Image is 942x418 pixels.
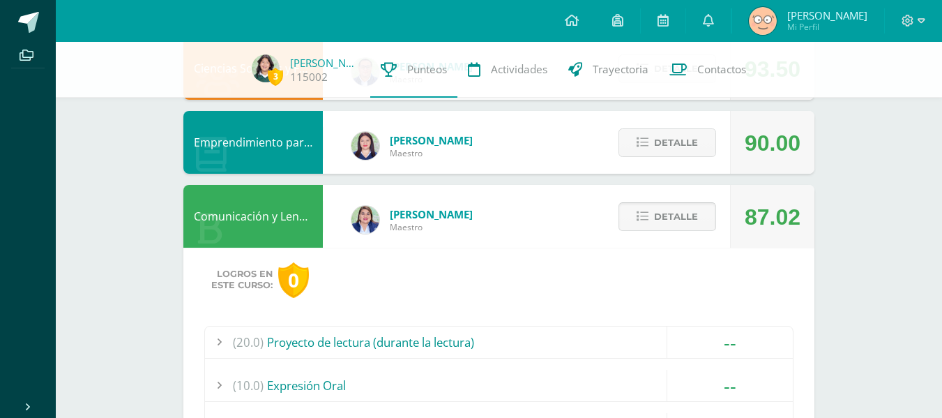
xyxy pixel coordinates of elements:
span: 3 [268,68,283,85]
button: Detalle [618,128,716,157]
a: 115002 [290,70,328,84]
img: 8af19cf04de0ae0b6fa021c291ba4e00.png [749,7,777,35]
span: [PERSON_NAME] [390,207,473,221]
span: [PERSON_NAME] [787,8,867,22]
span: Contactos [697,62,746,77]
div: Emprendimiento para la Productividad [183,111,323,174]
img: a452c7054714546f759a1a740f2e8572.png [351,132,379,160]
div: Expresión Oral [205,370,793,401]
span: Maestro [390,147,473,159]
span: Mi Perfil [787,21,867,33]
span: (20.0) [233,327,264,358]
a: Actividades [457,42,558,98]
a: Trayectoria [558,42,659,98]
span: Trayectoria [593,62,648,77]
span: Logros en este curso: [211,269,273,291]
div: 87.02 [745,186,800,248]
span: Punteos [407,62,447,77]
a: Contactos [659,42,757,98]
div: -- [667,327,793,358]
span: Actividades [491,62,547,77]
span: Detalle [654,204,698,230]
div: 90.00 [745,112,800,174]
button: Detalle [618,202,716,231]
span: Detalle [654,130,698,156]
div: -- [667,370,793,401]
img: 881e1af756ec811c0895067eb3863392.png [252,54,280,82]
span: (10.0) [233,370,264,401]
span: [PERSON_NAME] [390,133,473,147]
img: 97caf0f34450839a27c93473503a1ec1.png [351,206,379,234]
a: Punteos [370,42,457,98]
div: 0 [278,262,309,298]
a: [PERSON_NAME] [290,56,360,70]
div: Proyecto de lectura (durante la lectura) [205,327,793,358]
div: Comunicación y Lenguaje, Idioma Español [183,185,323,248]
span: Maestro [390,221,473,233]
